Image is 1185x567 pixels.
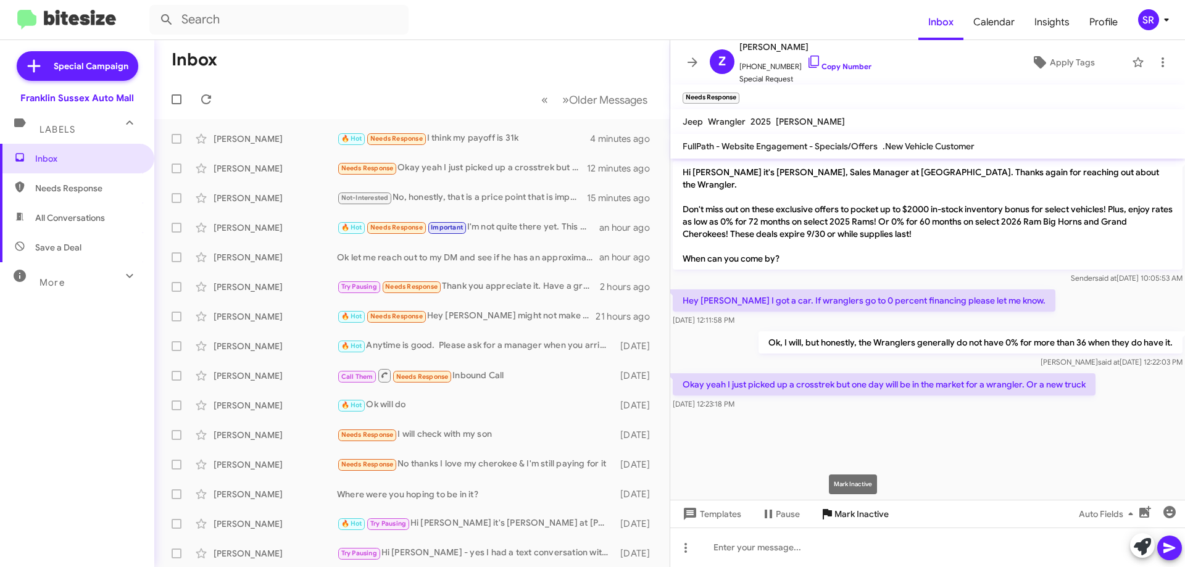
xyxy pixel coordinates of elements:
span: Needs Response [341,460,394,468]
a: Special Campaign [17,51,138,81]
span: All Conversations [35,212,105,224]
p: Hi [PERSON_NAME] it's [PERSON_NAME], Sales Manager at [GEOGRAPHIC_DATA]. Thanks again for reachin... [673,161,1183,270]
span: said at [1095,273,1116,283]
div: [DATE] [614,429,660,441]
input: Search [149,5,409,35]
div: 21 hours ago [596,310,660,323]
span: Templates [680,503,741,525]
p: Okay yeah I just picked up a crosstrek but one day will be in the market for a wrangler. Or a new... [673,373,1096,395]
span: Important [431,223,463,231]
div: Anytime is good. Please ask for a manager when you arrive. [337,339,614,353]
a: Copy Number [807,62,871,71]
span: [PERSON_NAME] [776,116,845,127]
span: Not-Interested [341,194,389,202]
div: 4 minutes ago [590,133,660,145]
div: No, honestly, that is a price point that is impossible to get to on a new Wrangler. No one will b... [337,191,587,205]
span: Jeep [683,116,703,127]
div: 2 hours ago [600,281,660,293]
span: Call Them [341,373,373,381]
span: » [562,92,569,107]
span: Needs Response [385,283,438,291]
button: Templates [670,503,751,525]
span: Needs Response [370,312,423,320]
div: [PERSON_NAME] [214,458,337,471]
div: [DATE] [614,458,660,471]
span: Mark Inactive [834,503,889,525]
button: Apply Tags [999,51,1126,73]
span: [DATE] 12:23:18 PM [673,399,734,408]
span: Apply Tags [1050,51,1095,73]
span: 🔥 Hot [341,135,362,143]
span: Special Campaign [54,60,128,72]
div: [PERSON_NAME] [214,133,337,145]
span: Special Request [739,73,871,85]
div: an hour ago [599,251,660,263]
span: [PERSON_NAME] [DATE] 12:22:03 PM [1041,357,1183,366]
span: Needs Response [35,182,140,194]
span: 🔥 Hot [341,519,362,528]
div: [DATE] [614,370,660,382]
div: Hi [PERSON_NAME] it's [PERSON_NAME] at [PERSON_NAME][GEOGRAPHIC_DATA]. Don't miss out on these ex... [337,516,614,531]
div: I'm not quite there yet. This was a four year lease. And thank you I appreciate that. [337,220,599,234]
div: [DATE] [614,547,660,560]
span: Sender [DATE] 10:05:53 AM [1071,273,1183,283]
span: 🔥 Hot [341,342,362,350]
button: SR [1128,9,1171,30]
span: Needs Response [341,431,394,439]
span: 🔥 Hot [341,401,362,409]
nav: Page navigation example [534,87,655,112]
button: Mark Inactive [810,503,899,525]
span: [PERSON_NAME] [739,39,871,54]
div: [DATE] [614,518,660,530]
span: Wrangler [708,116,746,127]
div: [PERSON_NAME] [214,251,337,263]
div: Okay yeah I just picked up a crosstrek but one day will be in the market for a wrangler. Or a new... [337,161,587,175]
div: [PERSON_NAME] [214,547,337,560]
div: Hey [PERSON_NAME] might not make tonight might be [DATE] but not sure yet. [337,309,596,323]
div: [PERSON_NAME] [214,340,337,352]
div: Where were you hoping to be in it? [337,488,614,500]
a: Profile [1079,4,1128,40]
span: Try Pausing [341,549,377,557]
span: 🔥 Hot [341,223,362,231]
div: [DATE] [614,340,660,352]
span: Older Messages [569,93,647,107]
a: Insights [1025,4,1079,40]
div: [DATE] [614,399,660,412]
div: Hi [PERSON_NAME] - yes I had a text conversation with [PERSON_NAME]. I decided that given the lea... [337,546,614,560]
div: No thanks I love my cherokee & I'm still paying for it [337,457,614,471]
span: FullPath - Website Engagement - Specials/Offers [683,141,878,152]
div: [PERSON_NAME] [214,192,337,204]
button: Previous [534,87,555,112]
span: said at [1098,357,1120,366]
div: Franklin Sussex Auto Mall [20,92,134,104]
span: Labels [39,124,75,135]
div: [PERSON_NAME] [214,162,337,175]
div: 15 minutes ago [587,192,660,204]
div: an hour ago [599,221,660,234]
span: 🔥 Hot [341,312,362,320]
button: Pause [751,503,810,525]
h1: Inbox [172,50,217,70]
a: Inbox [918,4,963,40]
span: « [541,92,548,107]
div: I will check with my son [337,428,614,442]
p: Ok, I will, but honestly, the Wranglers generally do not have 0% for more than 36 when they do ha... [759,331,1183,354]
div: SR [1138,9,1159,30]
span: Try Pausing [370,519,406,528]
button: Auto Fields [1069,503,1148,525]
span: Needs Response [341,164,394,172]
span: Z [718,52,726,72]
div: Ok let me reach out to my DM and see if he has an approximate date and if it is. [337,251,599,263]
span: .New Vehicle Customer [883,141,975,152]
small: Needs Response [683,93,739,104]
a: Calendar [963,4,1025,40]
div: [PERSON_NAME] [214,370,337,382]
span: Needs Response [370,223,423,231]
span: [PHONE_NUMBER] [739,54,871,73]
div: [PERSON_NAME] [214,518,337,530]
span: Try Pausing [341,283,377,291]
button: Next [555,87,655,112]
